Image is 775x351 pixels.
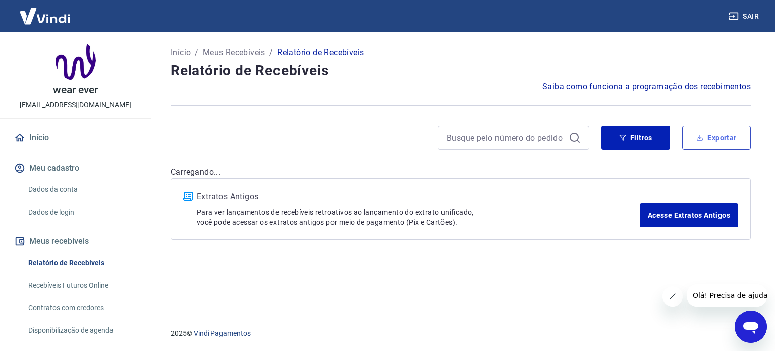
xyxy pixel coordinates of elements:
[56,40,96,81] img: 91c3642c-0ab5-427e-81e7-e69198fbc7d3.jpeg
[24,179,139,200] a: Dados da conta
[6,7,85,15] span: Olá! Precisa de ajuda?
[727,7,763,26] button: Sair
[171,61,751,81] h4: Relatório de Recebíveis
[735,311,767,343] iframe: Botão para abrir a janela de mensagens
[171,166,751,178] p: Carregando...
[24,253,139,273] a: Relatório de Recebíveis
[20,99,131,110] p: [EMAIL_ADDRESS][DOMAIN_NAME]
[12,230,139,253] button: Meus recebíveis
[24,320,139,341] a: Disponibilização de agenda
[24,297,139,318] a: Contratos com credores
[12,127,139,149] a: Início
[197,207,640,227] p: Para ver lançamentos de recebíveis retroativos ao lançamento do extrato unificado, você pode aces...
[687,284,767,307] iframe: Mensagem da empresa
[183,192,193,201] img: ícone
[171,328,751,339] p: 2025 ©
[24,275,139,296] a: Recebíveis Futuros Online
[171,46,191,59] a: Início
[53,85,98,95] p: wear ever
[277,46,364,59] p: Relatório de Recebíveis
[203,46,265,59] a: Meus Recebíveis
[12,1,78,31] img: Vindi
[197,191,640,203] p: Extratos Antigos
[24,202,139,223] a: Dados de login
[447,130,565,145] input: Busque pelo número do pedido
[640,203,738,227] a: Acesse Extratos Antigos
[542,81,751,93] a: Saiba como funciona a programação dos recebimentos
[12,157,139,179] button: Meu cadastro
[194,329,251,337] a: Vindi Pagamentos
[601,126,670,150] button: Filtros
[662,286,683,307] iframe: Fechar mensagem
[269,46,273,59] p: /
[682,126,751,150] button: Exportar
[195,46,198,59] p: /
